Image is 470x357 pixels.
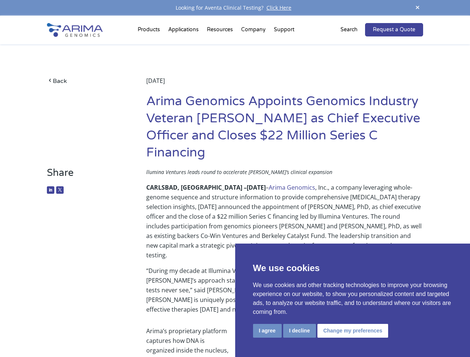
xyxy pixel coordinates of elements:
[365,23,423,36] a: Request a Quote
[317,324,389,338] button: Change my preferences
[146,168,332,176] span: llumina Ventures leads round to accelerate [PERSON_NAME]’s clinical expansion
[253,261,453,275] p: We use cookies
[269,183,315,192] a: Arima Genomics
[146,183,423,266] p: – , Inc., a company leveraging whole-genome sequence and structure information to provide compreh...
[253,324,282,338] button: I agree
[146,266,423,320] p: “During my decade at Illumina Ventures, I evaluated countless genomics innovations, yet [PERSON_N...
[47,3,423,13] div: Looking for Aventa Clinical Testing?
[263,4,294,11] a: Click Here
[146,76,423,93] div: [DATE]
[283,324,316,338] button: I decline
[247,183,266,192] b: [DATE]
[47,23,103,37] img: Arima-Genomics-logo
[47,167,125,184] h3: Share
[253,281,453,316] p: We use cookies and other tracking technologies to improve your browsing experience on our website...
[340,25,358,35] p: Search
[146,183,247,192] b: CARLSBAD, [GEOGRAPHIC_DATA] –
[146,93,423,167] h1: Arima Genomics Appoints Genomics Industry Veteran [PERSON_NAME] as Chief Executive Officer and Cl...
[47,76,125,86] a: Back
